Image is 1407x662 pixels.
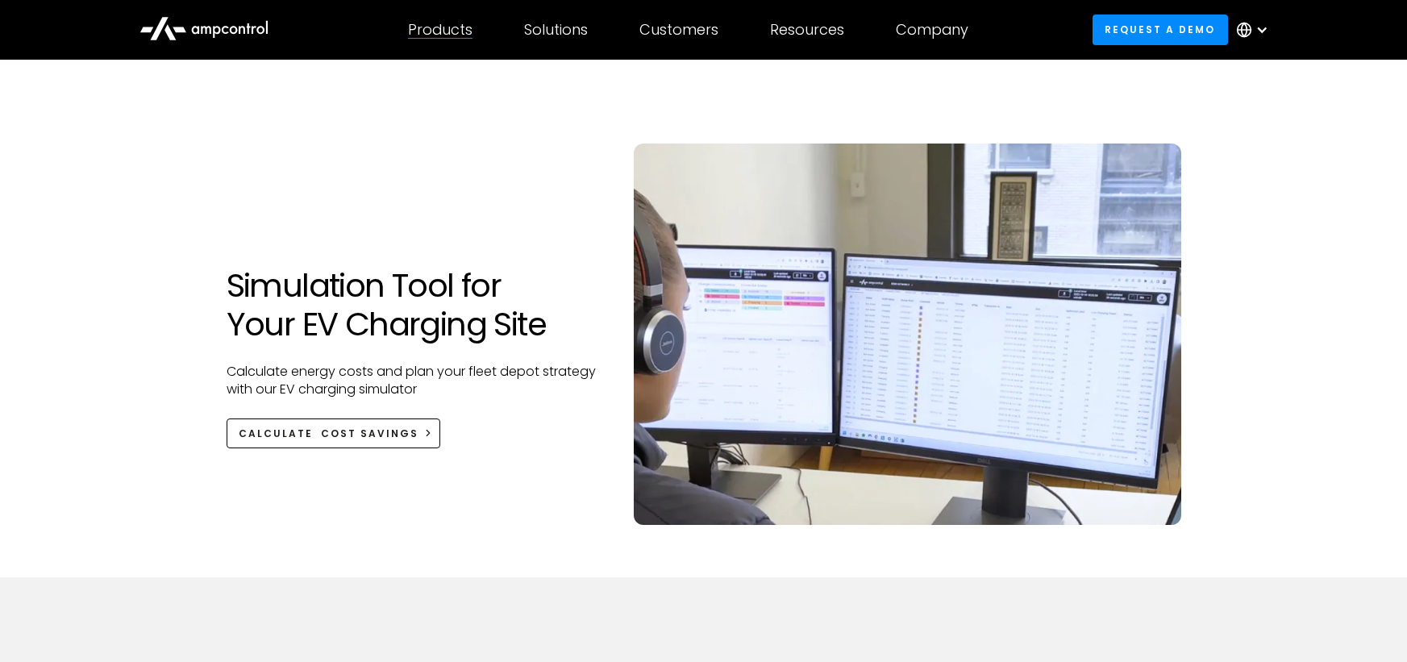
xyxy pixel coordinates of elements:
[239,427,418,441] div: Calculate Cost Savings
[896,21,968,39] div: Company
[1093,15,1228,44] a: Request a demo
[524,21,588,39] div: Solutions
[227,418,441,448] a: Calculate Cost Savings
[770,21,844,39] div: Resources
[634,144,1180,525] img: Simulation tool to simulate your ev charging site using Ampcontrol
[639,21,718,39] div: Customers
[408,21,472,39] div: Products
[227,266,609,343] h1: Simulation Tool for Your EV Charging Site
[227,363,609,399] p: Calculate energy costs and plan your fleet depot strategy with our EV charging simulator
